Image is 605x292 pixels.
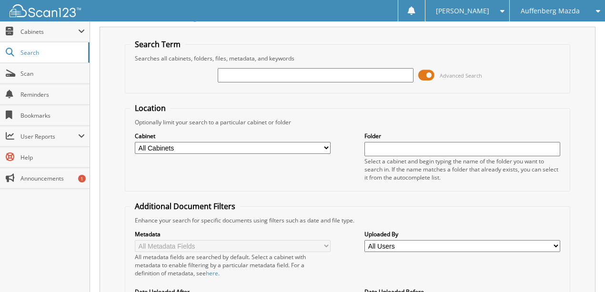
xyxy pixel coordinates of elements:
[20,174,85,182] span: Announcements
[20,111,85,120] span: Bookmarks
[521,8,580,14] span: Auffenberg Mazda
[20,153,85,161] span: Help
[130,39,185,50] legend: Search Term
[364,132,560,140] label: Folder
[135,230,331,238] label: Metadata
[20,28,78,36] span: Cabinets
[20,91,85,99] span: Reminders
[130,118,565,126] div: Optionally limit your search to a particular cabinet or folder
[10,4,81,17] img: scan123-logo-white.svg
[130,103,171,113] legend: Location
[206,269,218,277] a: here
[130,54,565,62] div: Searches all cabinets, folders, files, metadata, and keywords
[135,132,331,140] label: Cabinet
[557,246,605,292] iframe: Chat Widget
[130,201,240,211] legend: Additional Document Filters
[130,216,565,224] div: Enhance your search for specific documents using filters such as date and file type.
[20,49,83,57] span: Search
[78,175,86,182] div: 1
[135,253,331,277] div: All metadata fields are searched by default. Select a cabinet with metadata to enable filtering b...
[436,8,489,14] span: [PERSON_NAME]
[440,72,482,79] span: Advanced Search
[20,132,78,141] span: User Reports
[364,230,560,238] label: Uploaded By
[364,157,560,181] div: Select a cabinet and begin typing the name of the folder you want to search in. If the name match...
[20,70,85,78] span: Scan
